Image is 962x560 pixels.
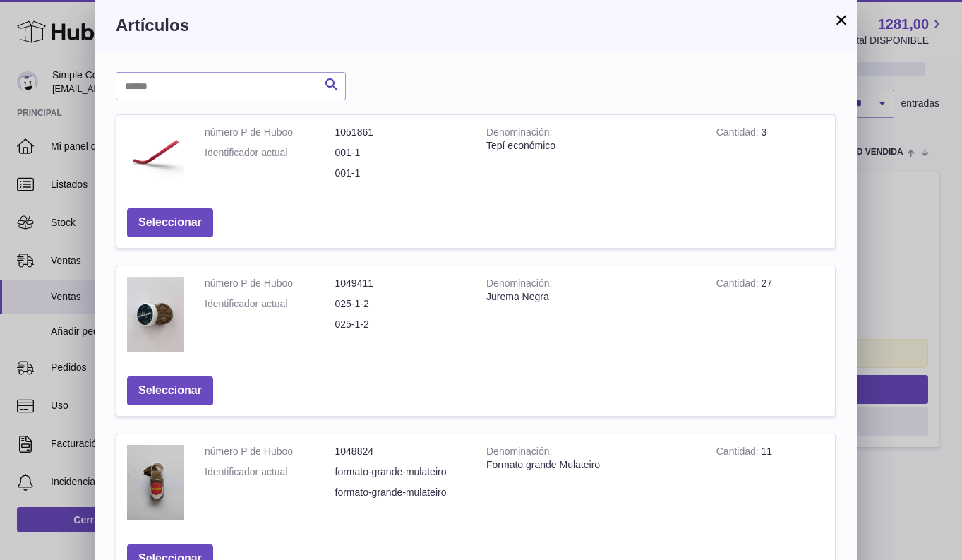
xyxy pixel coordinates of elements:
[205,277,335,290] dt: número P de Huboo
[706,434,835,534] td: 11
[205,445,335,458] dt: número P de Huboo
[335,167,466,180] dd: 001-1
[127,445,184,520] img: Formato grande Mulateiro
[335,126,466,139] dd: 1051861
[486,290,695,304] div: Jurema Negra
[486,458,695,472] div: Formato grande Mulateiro
[205,465,335,479] dt: Identificador actual
[127,208,213,237] button: Seleccionar
[486,139,695,153] div: Tepí económico
[335,318,466,331] dd: 025-1-2
[335,297,466,311] dd: 025-1-2
[335,445,466,458] dd: 1048824
[116,14,836,37] h3: Artículos
[833,11,850,28] button: ×
[486,446,552,460] strong: Denominación
[205,297,335,311] dt: Identificador actual
[205,126,335,139] dt: número P de Huboo
[486,126,552,141] strong: Denominación
[706,266,835,366] td: 27
[716,278,762,292] strong: Cantidad
[335,277,466,290] dd: 1049411
[335,486,466,499] dd: formato-grande-mulateiro
[127,126,184,182] img: Tepí económico
[127,277,184,352] img: Jurema Negra
[205,146,335,160] dt: Identificador actual
[486,278,552,292] strong: Denominación
[706,115,835,198] td: 3
[335,146,466,160] dd: 001-1
[716,126,762,141] strong: Cantidad
[127,376,213,405] button: Seleccionar
[335,465,466,479] dd: formato-grande-mulateiro
[716,446,762,460] strong: Cantidad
